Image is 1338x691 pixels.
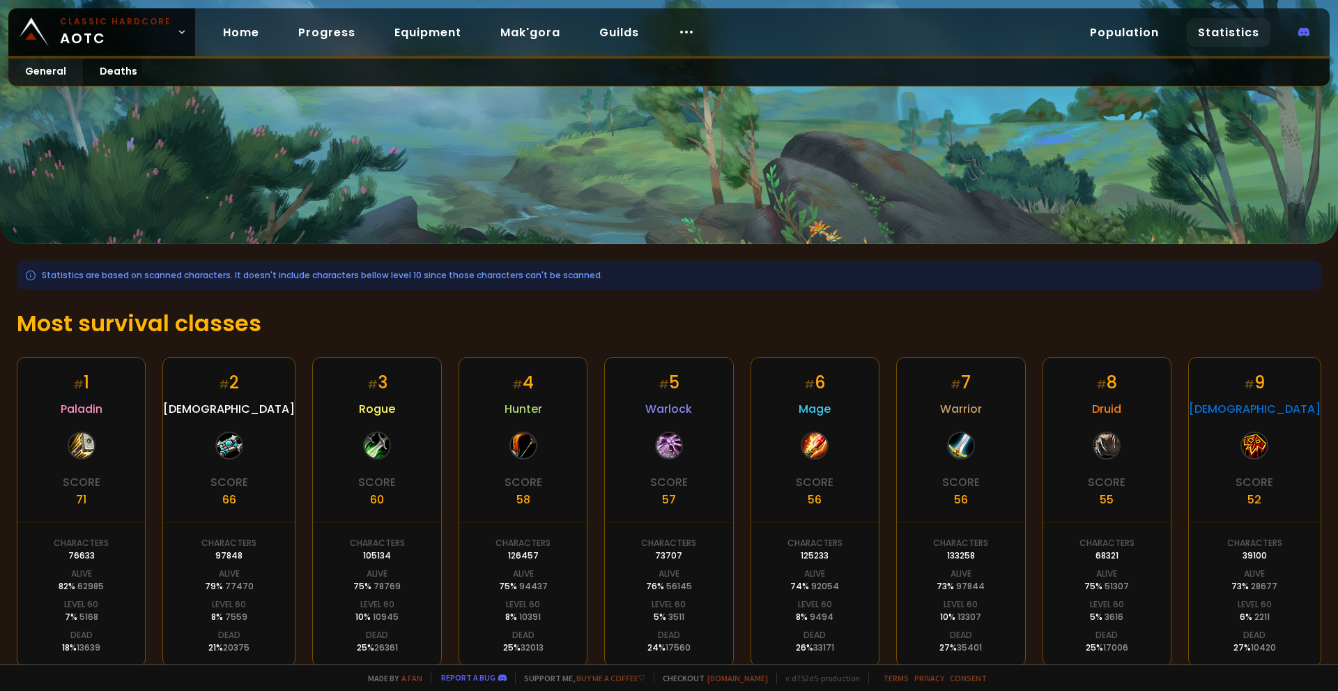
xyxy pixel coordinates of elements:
div: 75 % [353,580,401,593]
div: 57 [662,491,676,508]
small: # [1244,377,1254,393]
div: 8 % [505,611,541,623]
span: 17560 [666,641,691,653]
span: Mage [799,400,831,418]
a: Guilds [588,18,650,47]
div: 126457 [508,549,539,562]
div: Dead [1243,629,1266,641]
div: Characters [1079,537,1135,549]
div: 8 % [211,611,247,623]
div: 9 [1244,370,1265,395]
div: Score [942,473,980,491]
div: Level 60 [1090,598,1124,611]
div: Statistics are based on scanned characters. It doesn't include characters bellow level 10 since t... [17,261,1321,290]
a: Deaths [83,59,154,86]
span: AOTC [60,15,171,49]
span: 10945 [373,611,399,623]
span: 9494 [810,611,833,623]
div: 39100 [1243,549,1267,562]
div: 79 % [205,580,254,593]
div: Dead [366,629,388,641]
div: Characters [54,537,109,549]
div: 5 % [654,611,684,623]
div: 76633 [68,549,95,562]
div: 56 [808,491,822,508]
div: Level 60 [360,598,394,611]
a: Classic HardcoreAOTC [8,8,195,56]
span: 56145 [666,580,692,592]
div: 27 % [939,641,982,654]
div: 5 [659,370,679,395]
div: Characters [495,537,551,549]
a: Equipment [383,18,472,47]
div: Dead [512,629,535,641]
div: Score [505,473,542,491]
span: 78769 [374,580,401,592]
span: [DEMOGRAPHIC_DATA] [1189,400,1321,418]
div: Level 60 [652,598,686,611]
div: Level 60 [1238,598,1272,611]
div: 10 % [355,611,399,623]
div: 26 % [796,641,834,654]
div: 133258 [947,549,975,562]
a: [DOMAIN_NAME] [707,673,768,683]
div: 60 [370,491,384,508]
div: 25 % [503,641,544,654]
div: 6 % [1240,611,1270,623]
span: 32013 [521,641,544,653]
div: 21 % [208,641,249,654]
a: Progress [287,18,367,47]
span: Druid [1092,400,1121,418]
a: Home [212,18,270,47]
a: General [8,59,83,86]
div: Dead [658,629,680,641]
span: Support me, [515,673,645,683]
a: Privacy [914,673,944,683]
div: Dead [803,629,826,641]
span: 26361 [374,641,398,653]
div: Score [796,473,833,491]
div: 66 [222,491,236,508]
small: # [804,377,815,393]
div: Alive [951,568,971,580]
span: 13639 [77,641,100,653]
div: Level 60 [64,598,98,611]
div: 55 [1100,491,1114,508]
a: Mak'gora [489,18,571,47]
div: 73707 [655,549,682,562]
a: Buy me a coffee [576,673,645,683]
a: Terms [883,673,909,683]
span: 28677 [1251,580,1277,592]
div: 52 [1247,491,1261,508]
div: 125233 [801,549,829,562]
span: Made by [360,673,422,683]
span: 94437 [519,580,548,592]
small: # [1096,377,1107,393]
div: 24 % [647,641,691,654]
div: Alive [1244,568,1265,580]
div: 56 [954,491,968,508]
span: Checkout [654,673,768,683]
div: Alive [367,568,387,580]
div: Score [1088,473,1125,491]
a: Consent [950,673,987,683]
div: Alive [219,568,240,580]
span: 33171 [813,641,834,653]
div: Alive [71,568,92,580]
div: 73 % [937,580,985,593]
div: 8 % [796,611,833,623]
span: 97844 [956,580,985,592]
div: 4 [512,370,534,395]
div: 18 % [62,641,100,654]
div: 82 % [59,580,104,593]
span: 3511 [668,611,684,623]
div: Score [650,473,688,491]
small: # [73,377,84,393]
div: 75 % [499,580,548,593]
div: 105134 [363,549,391,562]
div: Alive [804,568,825,580]
div: 3 [367,370,387,395]
div: 25 % [357,641,398,654]
a: Report a bug [441,672,495,683]
span: 62985 [77,580,104,592]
